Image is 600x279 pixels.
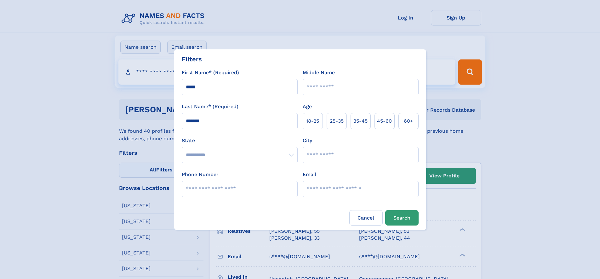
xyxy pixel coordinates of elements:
span: 18‑25 [306,117,319,125]
button: Search [385,210,419,226]
span: 45‑60 [377,117,392,125]
span: 25‑35 [330,117,344,125]
label: City [303,137,312,144]
label: Cancel [349,210,383,226]
label: Middle Name [303,69,335,76]
label: State [182,137,298,144]
label: Email [303,171,316,178]
label: Age [303,103,312,110]
label: Phone Number [182,171,219,178]
span: 60+ [404,117,413,125]
label: Last Name* (Required) [182,103,238,110]
label: First Name* (Required) [182,69,239,76]
span: 35‑45 [353,117,368,125]
div: Filters [182,54,202,64]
